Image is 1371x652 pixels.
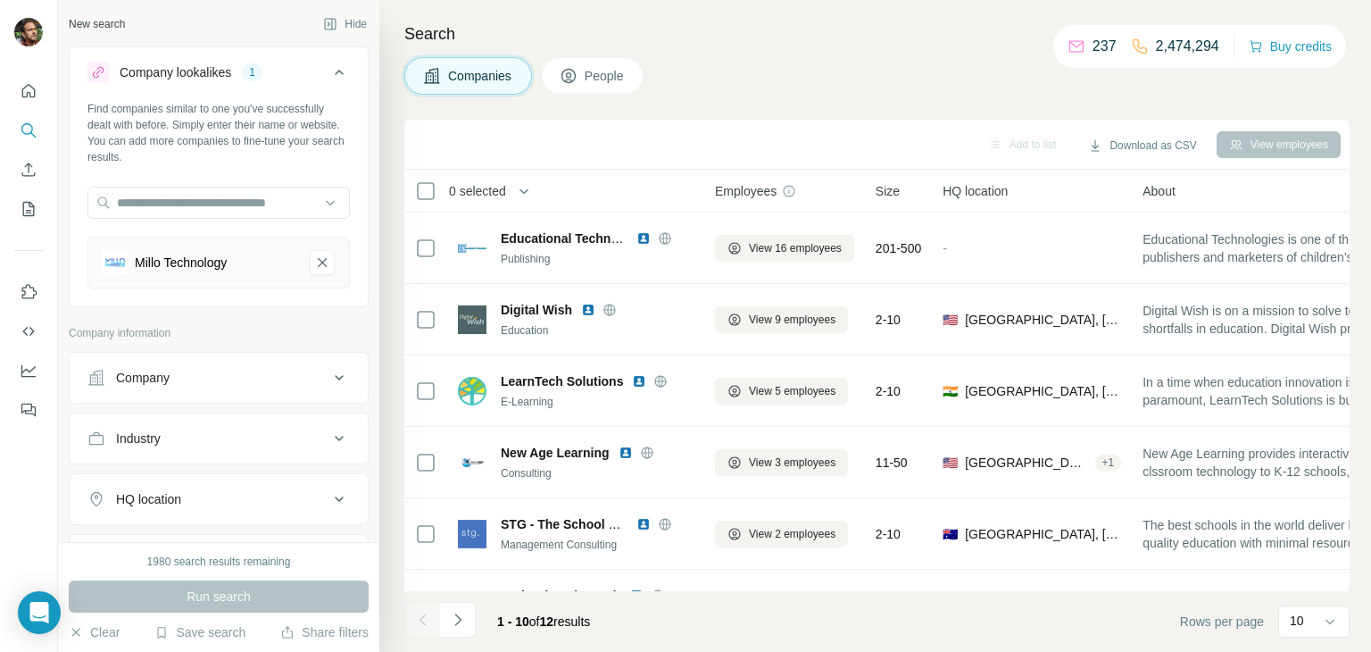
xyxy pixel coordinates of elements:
button: View 3 employees [715,449,848,476]
div: Industry [116,430,161,447]
span: 2-10 [876,311,901,329]
button: Company [70,356,368,399]
img: Logo of STG - The School Transformation Group [458,520,486,548]
span: Employees [715,182,777,200]
div: Consulting [501,465,694,481]
button: Buy credits [1249,34,1332,59]
button: View 5 employees [715,378,848,405]
img: LinkedIn logo [581,303,595,317]
span: 🇮🇳 [943,382,958,400]
span: 201-500 [876,239,921,257]
button: Clear [69,623,120,641]
span: 11-50 [876,454,908,472]
button: Millo Technology-remove-button [310,250,335,275]
span: View 9 employees [749,312,835,328]
h4: Search [404,21,1350,46]
span: 🇺🇸 [943,454,958,472]
p: 10 [1290,612,1304,630]
span: Digital Wish [501,301,572,319]
button: Annual revenue ($) [70,539,368,581]
span: 2-10 [876,525,901,543]
button: Download as CSV [1076,132,1209,159]
span: 12 [540,614,554,629]
span: 0 selected [449,182,506,200]
img: LinkedIn logo [629,589,644,603]
button: Navigate to next page [440,602,476,638]
span: View 2 employees [749,526,835,542]
button: View 16 employees [715,235,854,262]
button: Company lookalikes1 [70,51,368,101]
button: Dashboard [14,355,43,387]
button: Industry [70,417,368,460]
span: [GEOGRAPHIC_DATA], [US_STATE] [965,311,1121,329]
span: [GEOGRAPHIC_DATA], [GEOGRAPHIC_DATA] [965,382,1121,400]
button: My lists [14,193,43,225]
div: Open Intercom Messenger [18,591,61,634]
span: People [585,67,626,85]
img: LinkedIn logo [619,446,633,460]
img: Logo of Digital Wish [458,305,486,334]
button: View 9 employees [715,306,848,333]
div: + 1 [1095,455,1122,471]
button: Use Surfe API [14,315,43,347]
span: results [497,614,590,629]
span: STG - The School Transformation Group [501,517,740,531]
div: HQ location [116,490,181,508]
button: Use Surfe on LinkedIn [14,276,43,308]
button: Enrich CSV [14,154,43,186]
img: Logo of Tech Education Hub [458,591,486,620]
span: HQ location [943,182,1008,200]
span: - [943,241,947,255]
div: 1980 search results remaining [147,554,291,570]
span: Tech Education Hub [501,587,620,605]
button: Feedback [14,394,43,426]
img: Avatar [14,18,43,46]
div: Management Consulting [501,537,694,553]
img: Millo Technology-logo [103,250,128,275]
span: LearnTech Solutions [501,372,623,390]
div: Publishing [501,251,694,267]
button: Hide [311,11,379,38]
img: Logo of LearnTech Solutions [458,377,486,405]
span: View 5 employees [749,383,835,399]
div: Company [116,369,170,387]
img: Logo of Educational Technologies [458,234,486,263]
span: of [529,614,540,629]
span: [GEOGRAPHIC_DATA], [GEOGRAPHIC_DATA] [965,454,1087,472]
div: Company lookalikes [120,63,231,81]
span: Size [876,182,900,200]
span: Educational Technologies [501,231,654,246]
button: Search [14,114,43,146]
p: 2,474,294 [1156,36,1219,57]
span: Rows per page [1180,613,1264,631]
span: Companies [448,67,513,85]
img: Logo of New Age Learning [458,448,486,477]
button: Save search [154,623,245,641]
span: 1 - 10 [497,614,529,629]
span: 🇦🇺 [943,525,958,543]
div: Millo Technology [135,254,227,272]
button: HQ location [70,478,368,521]
span: View 16 employees [749,240,842,256]
button: Quick start [14,75,43,107]
span: 2-10 [876,382,901,400]
p: 237 [1093,36,1117,57]
div: E-Learning [501,394,694,410]
p: Company information [69,325,369,341]
img: LinkedIn logo [636,231,651,246]
span: 🇺🇸 [943,311,958,329]
div: New search [69,16,125,32]
button: Share filters [280,623,369,641]
span: View 3 employees [749,455,835,471]
div: Find companies similar to one you've successfully dealt with before. Simply enter their name or w... [87,101,350,165]
img: LinkedIn logo [636,517,651,531]
span: [GEOGRAPHIC_DATA], [GEOGRAPHIC_DATA] [965,525,1121,543]
span: New Age Learning [501,444,610,462]
span: About [1142,182,1176,200]
div: Education [501,322,694,339]
img: LinkedIn logo [632,374,646,389]
button: View 2 employees [715,521,848,548]
div: 1 [242,64,262,80]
